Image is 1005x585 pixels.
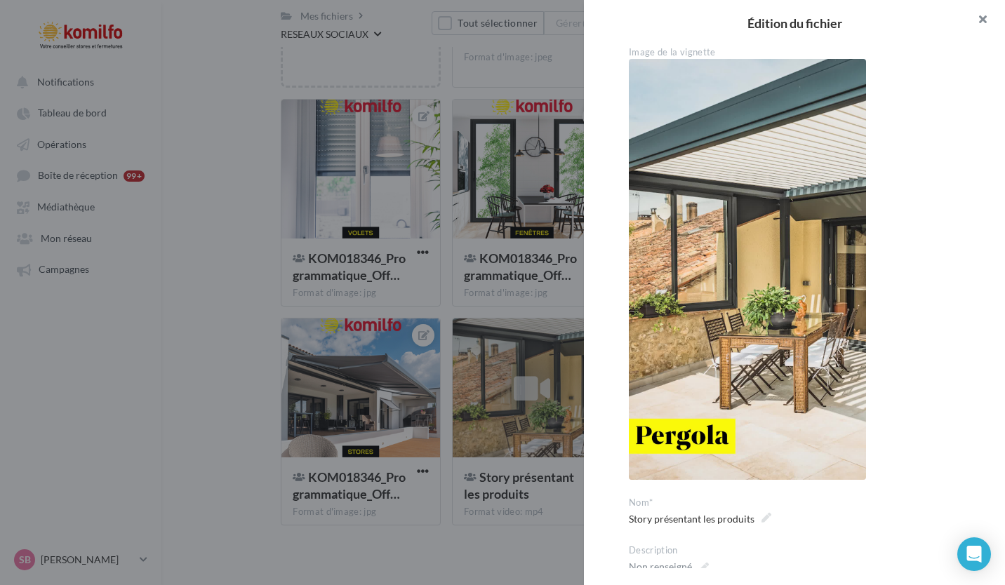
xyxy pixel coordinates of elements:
[606,17,983,29] h2: Édition du fichier
[629,544,971,557] div: Description
[629,557,709,577] span: Non renseigné
[957,537,991,571] div: Open Intercom Messenger
[629,509,771,529] span: Story présentant les produits
[629,46,971,59] div: Image de la vignette
[629,59,866,480] img: Story présentant les produits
